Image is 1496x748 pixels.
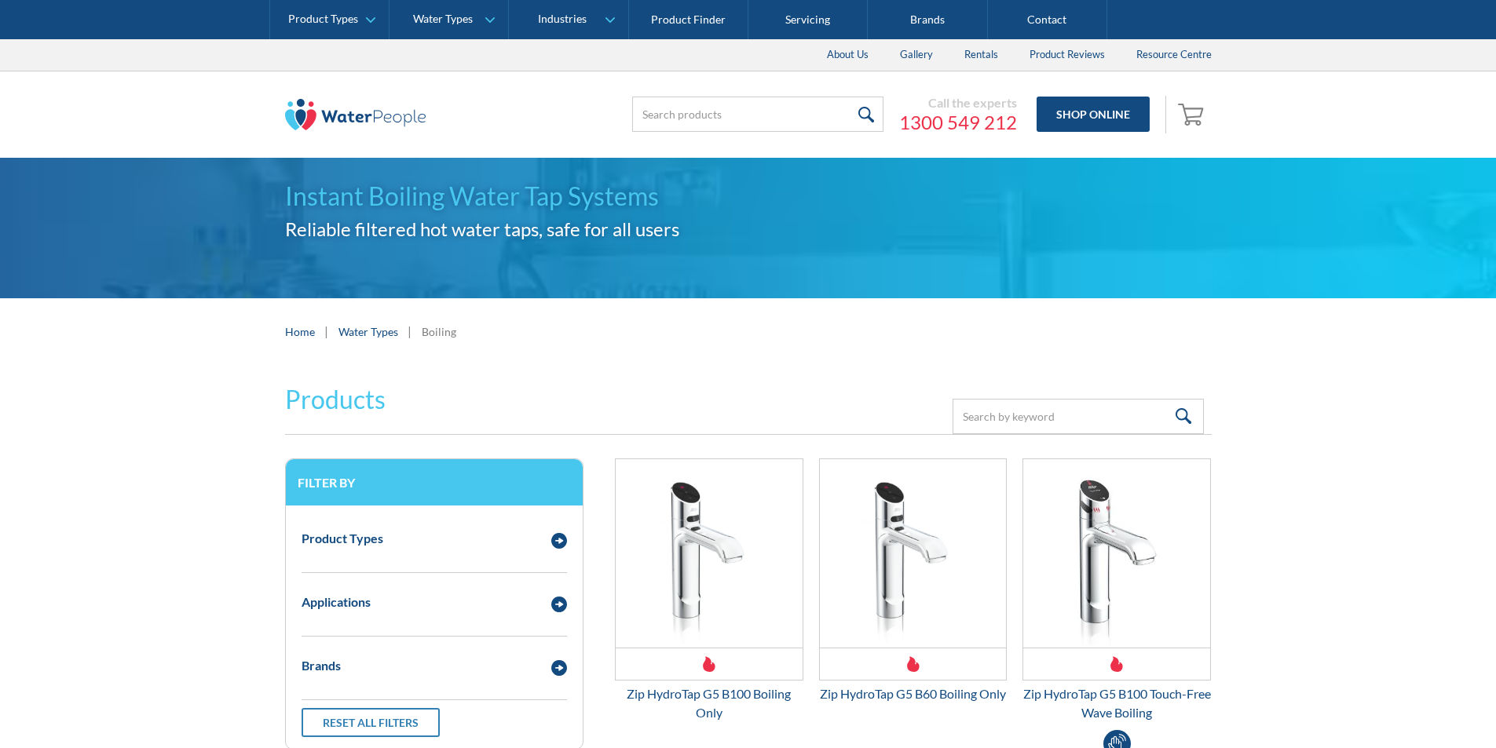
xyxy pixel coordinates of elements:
img: The Water People [285,99,426,130]
a: Zip HydroTap G5 B60 Boiling Only Zip HydroTap G5 B60 Boiling Only [819,458,1008,703]
a: Open empty cart [1174,96,1212,133]
div: Zip HydroTap G5 B100 Touch-Free Wave Boiling [1022,684,1211,722]
a: Home [285,323,315,340]
a: Resource Centre [1121,39,1227,71]
div: Brands [302,656,341,675]
a: 1300 549 212 [899,111,1017,134]
a: Shop Online [1037,97,1150,132]
div: Zip HydroTap G5 B60 Boiling Only [819,684,1008,703]
a: Water Types [338,323,398,340]
a: Gallery [884,39,949,71]
a: About Us [811,39,884,71]
img: Zip HydroTap G5 B100 Boiling Only [616,459,803,648]
div: Industries [538,13,587,26]
div: | [323,322,331,341]
div: Call the experts [899,95,1017,111]
div: Water Types [413,13,473,26]
h2: Reliable filtered hot water taps, safe for all users [285,215,1212,243]
a: Zip HydroTap G5 B100 Touch-Free Wave BoilingZip HydroTap G5 B100 Touch-Free Wave Boiling [1022,458,1211,722]
a: Rentals [949,39,1014,71]
h2: Products [285,381,386,418]
div: Zip HydroTap G5 B100 Boiling Only [615,684,803,722]
a: Zip HydroTap G5 B100 Boiling OnlyZip HydroTap G5 B100 Boiling Only [615,458,803,722]
div: Product Types [288,13,358,26]
div: Applications [302,593,371,611]
a: Product Reviews [1014,39,1121,71]
img: shopping cart [1178,101,1208,126]
iframe: podium webchat widget bubble [1339,670,1496,748]
div: Boiling [422,323,456,340]
h3: Filter by [298,475,571,490]
div: Product Types [302,529,383,548]
input: Search products [632,97,883,132]
a: Reset all filters [302,708,440,737]
h1: Instant Boiling Water Tap Systems [285,177,1212,215]
img: Zip HydroTap G5 B60 Boiling Only [820,459,1007,648]
input: Search by keyword [953,399,1204,434]
img: Zip HydroTap G5 B100 Touch-Free Wave Boiling [1023,459,1210,648]
div: | [406,322,414,341]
